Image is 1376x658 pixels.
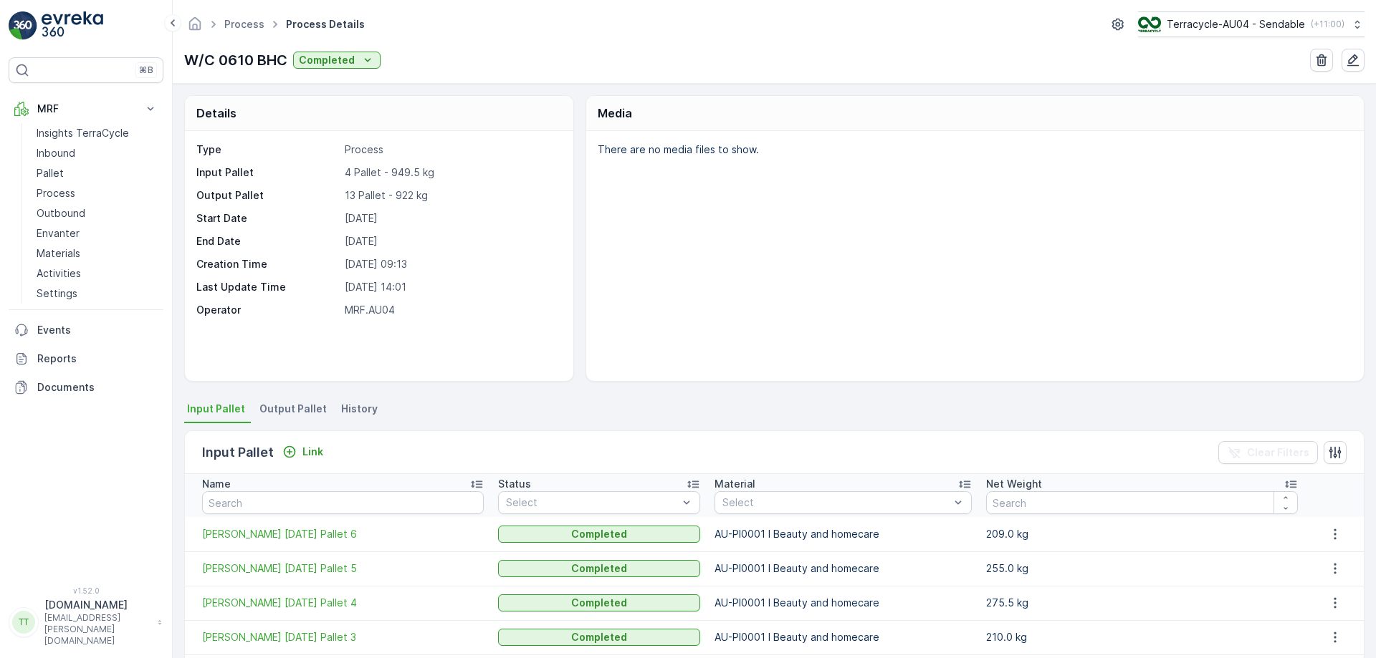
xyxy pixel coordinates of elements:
a: FD Mecca 01/10/2025 Pallet 3 [202,630,484,644]
p: 13 Pallet - 922 kg [345,188,558,203]
span: [PERSON_NAME] [DATE] Pallet 4 [202,596,484,610]
img: logo [9,11,37,40]
p: Input Pallet [202,442,274,463]
button: TT[DOMAIN_NAME][EMAIL_ADDRESS][PERSON_NAME][DOMAIN_NAME] [9,598,163,647]
a: Pallet [31,163,163,183]
p: Completed [571,527,627,541]
span: Output Pallet [259,402,327,416]
p: Settings [37,286,77,301]
p: Pallet [37,166,64,180]
p: Start Date [196,211,339,226]
p: AU-PI0001 I Beauty and homecare [715,630,971,644]
span: Input Pallet [187,402,245,416]
p: Select [722,495,949,510]
p: Name [202,477,231,491]
p: 4 Pallet - 949.5 kg [345,165,558,180]
span: v 1.52.0 [9,586,163,595]
p: Documents [37,380,158,395]
p: ⌘B [139,64,153,76]
p: Type [196,142,339,157]
p: 255.0 kg [986,561,1299,576]
a: Envanter [31,223,163,243]
p: [DATE] [345,211,558,226]
p: Media [598,105,632,122]
p: Process [345,142,558,157]
p: Inbound [37,146,75,160]
p: Link [302,445,323,459]
p: Envanter [37,226,80,241]
p: Terracycle-AU04 - Sendable [1167,17,1305,32]
a: FD Mecca 01/10/2025 Pallet 6 [202,527,484,541]
p: AU-PI0001 I Beauty and homecare [715,561,971,576]
a: Inbound [31,143,163,163]
a: Activities [31,263,163,284]
p: Net Weight [986,477,1042,491]
p: MRF.AU04 [345,303,558,317]
p: Completed [571,561,627,576]
p: AU-PI0001 I Beauty and homecare [715,527,971,541]
p: Select [506,495,679,510]
a: FD Mecca 01/10/2025 Pallet 5 [202,561,484,576]
p: Input Pallet [196,165,339,180]
button: Terracycle-AU04 - Sendable(+11:00) [1138,11,1365,37]
p: Status [498,477,531,491]
a: Materials [31,243,163,263]
p: [EMAIL_ADDRESS][PERSON_NAME][DOMAIN_NAME] [44,612,150,647]
p: End Date [196,234,339,248]
input: Search [986,491,1299,514]
button: Link [277,443,329,460]
p: [DATE] 09:13 [345,257,558,271]
button: Completed [498,560,701,577]
button: Completed [498,594,701,611]
a: Outbound [31,203,163,223]
a: Homepage [187,21,203,34]
p: Creation Time [196,257,339,271]
p: MRF [37,102,135,116]
span: [PERSON_NAME] [DATE] Pallet 6 [202,527,484,541]
p: [DATE] 14:01 [345,280,558,294]
p: Materials [37,246,80,261]
button: Completed [293,52,381,69]
a: Insights TerraCycle [31,123,163,143]
span: History [341,402,378,416]
p: There are no media files to show. [598,142,1349,157]
p: Last Update Time [196,280,339,294]
p: [DATE] [345,234,558,248]
img: logo_light-DOdMpM7g.png [42,11,103,40]
p: [DOMAIN_NAME] [44,598,150,612]
p: Process [37,186,75,200]
p: Material [715,477,755,491]
button: Completed [498,629,701,646]
a: Settings [31,284,163,304]
a: Reports [9,344,163,373]
p: Completed [571,596,627,610]
a: Process [224,18,264,30]
a: Events [9,316,163,344]
button: Completed [498,526,701,543]
p: Activities [37,266,81,281]
a: Documents [9,373,163,402]
a: Process [31,183,163,203]
button: Clear Filters [1218,441,1318,464]
p: Completed [299,53,355,67]
p: Events [37,323,158,337]
img: terracycle_logo.png [1138,16,1161,32]
p: Operator [196,303,339,317]
p: Completed [571,630,627,644]
p: ( +11:00 ) [1311,19,1344,30]
span: [PERSON_NAME] [DATE] Pallet 3 [202,630,484,644]
p: Details [196,105,236,122]
span: Process Details [283,17,368,32]
p: 209.0 kg [986,527,1299,541]
p: Clear Filters [1247,445,1309,460]
p: Reports [37,352,158,366]
p: 210.0 kg [986,630,1299,644]
p: AU-PI0001 I Beauty and homecare [715,596,971,610]
span: [PERSON_NAME] [DATE] Pallet 5 [202,561,484,576]
button: MRF [9,95,163,123]
a: FD Mecca 01/10/2025 Pallet 4 [202,596,484,610]
p: Output Pallet [196,188,339,203]
p: Outbound [37,206,85,221]
p: W/C 0610 BHC [184,49,287,71]
p: 275.5 kg [986,596,1299,610]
